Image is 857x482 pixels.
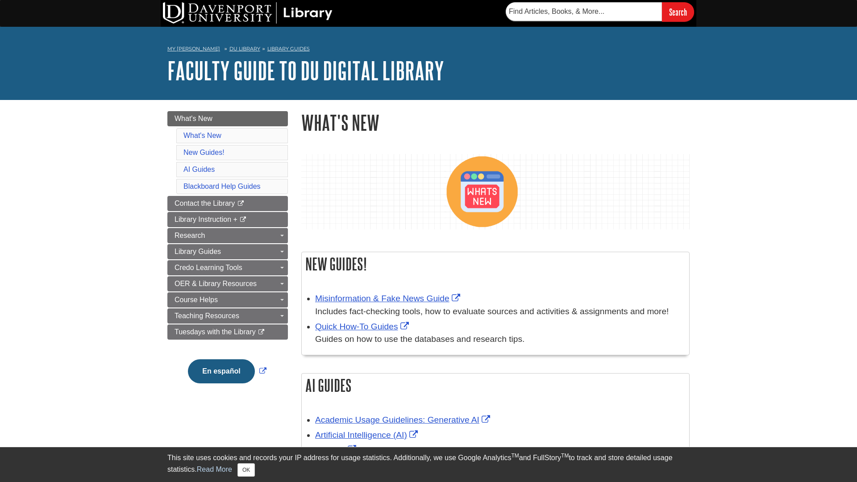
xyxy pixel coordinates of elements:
span: What's New [175,115,212,122]
span: Teaching Resources [175,312,239,320]
h2: New Guides! [302,252,689,276]
a: Credo Learning Tools [167,260,288,275]
a: Library Instruction + [167,212,288,227]
a: Tuesdays with the Library [167,324,288,340]
a: Research [167,228,288,243]
button: Close [237,463,255,477]
h1: What's New [301,111,690,134]
a: Link opens in new window [315,415,492,424]
div: This site uses cookies and records your IP address for usage statistics. Additionally, we use Goo... [167,453,690,477]
nav: breadcrumb [167,43,690,57]
img: what's new [301,154,690,230]
i: This link opens in a new window [239,217,247,223]
a: What's New [167,111,288,126]
div: Guide Page Menu [167,111,288,399]
span: Tuesdays with the Library [175,328,256,336]
sup: TM [561,453,569,459]
span: OER & Library Resources [175,280,257,287]
a: Library Guides [167,244,288,259]
span: Contact the Library [175,199,235,207]
a: Blackboard Help Guides [183,183,261,190]
a: Link opens in new window [186,367,268,375]
a: Course Helps [167,292,288,307]
button: En español [188,359,254,383]
a: Contact the Library [167,196,288,211]
a: DU Library [229,46,260,52]
a: Faculty Guide to DU Digital Library [167,57,444,84]
i: This link opens in a new window [258,329,265,335]
a: What's New [183,132,221,139]
img: DU Library [163,2,333,24]
span: Library Instruction + [175,216,237,223]
input: Search [662,2,694,21]
span: Library Guides [175,248,221,255]
a: Link opens in new window [315,322,411,331]
a: Link opens in new window [315,430,420,440]
a: Read More [197,465,232,473]
h2: AI Guides [302,374,689,397]
sup: TM [511,453,519,459]
i: This link opens in a new window [237,201,245,207]
a: Teaching Resources [167,308,288,324]
span: Research [175,232,205,239]
span: Credo Learning Tools [175,264,242,271]
div: Guides on how to use the databases and research tips. [315,333,685,346]
a: OER & Library Resources [167,276,288,291]
input: Find Articles, Books, & More... [506,2,662,21]
div: Includes fact-checking tools, how to evaluate sources and activities & assignments and more! [315,305,685,318]
form: Searches DU Library's articles, books, and more [506,2,694,21]
a: New Guides! [183,149,225,156]
a: Library Guides [267,46,310,52]
a: My [PERSON_NAME] [167,45,220,53]
a: AI Guides [183,166,215,173]
span: Course Helps [175,296,218,303]
a: Link opens in new window [315,445,358,454]
a: Link opens in new window [315,294,462,303]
